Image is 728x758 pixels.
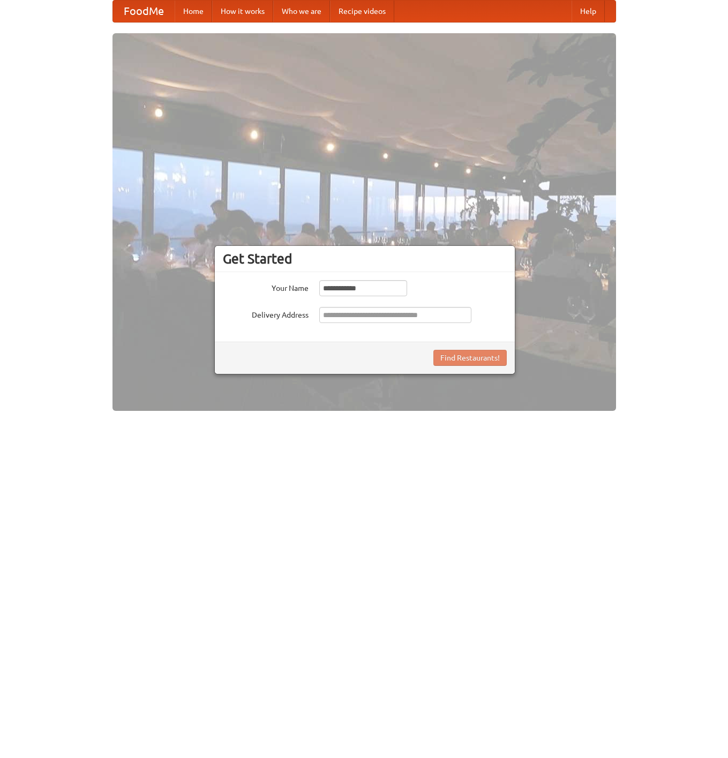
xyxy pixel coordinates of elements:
[273,1,330,22] a: Who we are
[223,307,309,320] label: Delivery Address
[572,1,605,22] a: Help
[223,280,309,294] label: Your Name
[113,1,175,22] a: FoodMe
[330,1,394,22] a: Recipe videos
[175,1,212,22] a: Home
[223,251,507,267] h3: Get Started
[212,1,273,22] a: How it works
[433,350,507,366] button: Find Restaurants!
